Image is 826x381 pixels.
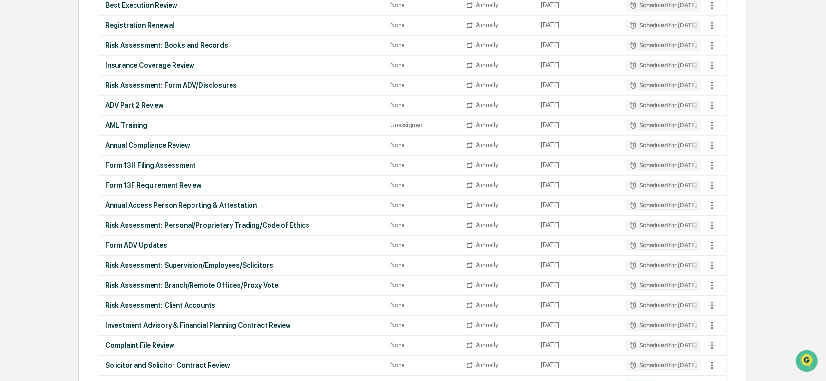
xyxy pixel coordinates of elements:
div: Form 13H Filing Assessment [105,161,379,169]
div: None [390,61,454,69]
div: Scheduled for [DATE] [626,120,701,131]
div: Annual Compliance Review [105,141,379,149]
div: Risk Assessment: Form ADV/Disclosures [105,81,379,89]
div: None [390,181,454,189]
div: Scheduled for [DATE] [626,60,701,71]
div: None [390,301,454,309]
img: Go home [25,8,37,20]
div: Annually [476,361,498,369]
div: Scheduled for [DATE] [626,300,701,311]
div: None [390,321,454,329]
div: Scheduled for [DATE] [626,320,701,331]
div: Annually [476,221,498,229]
div: Risk Assessment: Books and Records [105,41,379,49]
div: None [390,261,454,269]
div: None [390,201,454,209]
div: Scheduled for [DATE] [626,200,701,211]
div: Annually [476,21,498,29]
td: [DATE] [535,336,620,356]
div: Scheduled for [DATE] [626,80,701,91]
td: [DATE] [535,256,620,276]
div: Unassigned [390,121,454,129]
td: [DATE] [535,116,620,136]
div: Form 13F Requirement Review [105,181,379,189]
div: Annually [476,101,498,109]
div: None [390,341,454,349]
td: [DATE] [535,236,620,256]
div: Scheduled for [DATE] [626,180,701,191]
div: Risk Assessment: Supervision/Employees/Solicitors [105,261,379,269]
div: Annually [476,261,498,269]
button: back [10,8,21,20]
div: Risk Assessment: Branch/Remote Offices/Proxy Vote [105,281,379,289]
td: [DATE] [535,296,620,316]
div: Annually [476,181,498,189]
p: Yes, we can import an excel sheet with all [PERSON_NAME] listed at once. However, the fields will... [36,138,164,278]
div: Scheduled for [DATE] [626,100,701,111]
div: Risk Assessment: Personal/Proprietary Trading/Code of Ethics [105,221,379,229]
td: [DATE] [535,36,620,56]
td: [DATE] [535,276,620,296]
div: AML Training [105,121,379,129]
div: None [390,81,454,89]
div: None [390,21,454,29]
div: Scheduled for [DATE] [626,240,701,251]
div: Annually [476,301,498,309]
td: [DATE] [535,316,620,336]
img: 1746055101610-c473b297-6a78-478c-a979-82029cc54cd1 [19,275,27,283]
div: None [390,361,454,369]
div: Scheduled for [DATE] [626,220,701,231]
div: None [390,141,454,149]
div: None [390,41,454,49]
iframe: Open customer support [795,349,821,375]
img: Mark Michael Astarita [10,265,25,281]
div: Scheduled for [DATE] [626,260,701,271]
div: ADV Part 2 Review [105,101,379,109]
td: [DATE] [535,76,620,96]
span: [DATE] [157,113,177,121]
div: Annually [476,81,498,89]
td: [DATE] [535,96,620,116]
td: [DATE] [535,56,620,76]
div: Annually [476,341,498,349]
td: [DATE] [535,176,620,196]
td: [DATE] [535,216,620,236]
div: Hey [PERSON_NAME] - thanks for this info! We currently have an excel sheet with all of our [PERSO... [63,24,173,106]
div: None [390,281,454,289]
div: Annually [476,61,498,69]
div: Scheduled for [DATE] [626,360,701,371]
td: [DATE] [535,196,620,216]
td: [DATE] [535,16,620,36]
div: Scheduled for [DATE] [626,20,701,31]
td: [DATE] [535,356,620,376]
div: Risk Assessment: Client Accounts [105,301,379,309]
div: Form ADV Updates [105,241,379,249]
div: None [390,161,454,169]
div: Annual Access Person Reporting & Attestation [105,201,379,209]
div: Scheduled for [DATE] [626,280,701,291]
div: Best Execution Review [105,1,379,9]
div: Annually [476,281,498,289]
div: Annually [476,41,498,49]
div: Annually [476,321,498,329]
div: Scheduled for [DATE] [626,160,701,171]
div: Annually [476,161,498,169]
div: Scheduled for [DATE] [626,140,701,151]
td: [DATE] [535,156,620,176]
div: None [390,241,454,249]
div: Scheduled for [DATE] [626,340,701,351]
div: None [390,101,454,109]
button: Send [169,299,180,310]
div: Registration Renewal [105,21,379,29]
div: Complaint File Review [105,341,379,349]
div: None [390,221,454,229]
div: None [390,1,454,9]
div: Annually [476,141,498,149]
div: Insurance Coverage Review [105,61,379,69]
div: Solicitor and Solicitor Contract Review [105,361,379,369]
div: Annually [476,241,498,249]
div: Annually [476,121,498,129]
div: Annually [476,201,498,209]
